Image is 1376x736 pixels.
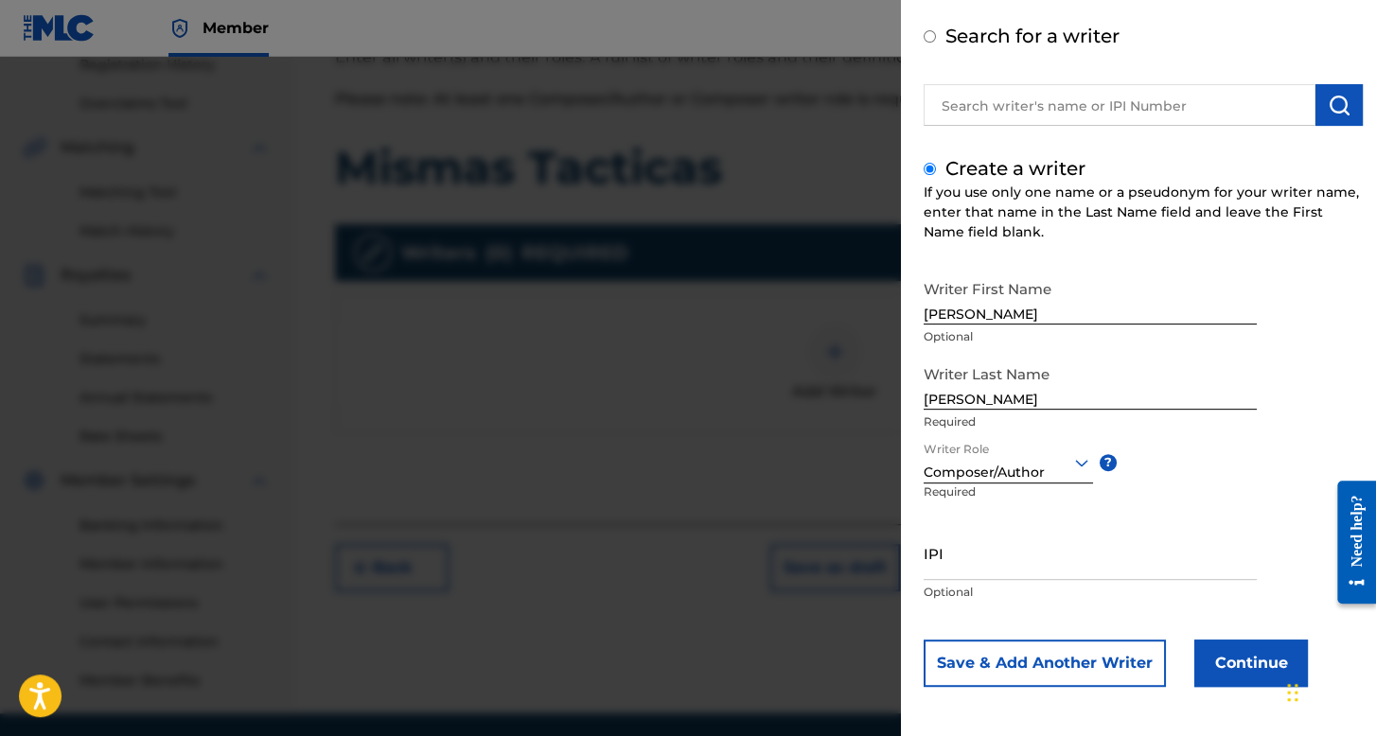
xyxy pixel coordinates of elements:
div: Arrastrar [1287,664,1298,721]
img: MLC Logo [23,14,96,42]
img: Search Works [1328,94,1350,116]
div: Widget de chat [1281,645,1376,736]
div: If you use only one name or a pseudonym for your writer name, enter that name in the Last Name fi... [924,183,1363,242]
button: Continue [1194,640,1308,687]
span: Member [203,17,269,39]
span: ? [1100,454,1117,471]
label: Create a writer [945,157,1085,180]
input: Search writer's name or IPI Number [924,84,1315,126]
iframe: Resource Center [1323,466,1376,619]
p: Required [924,413,1257,430]
button: Save & Add Another Writer [924,640,1166,687]
p: Required [924,483,988,526]
p: Optional [924,328,1257,345]
iframe: Chat Widget [1281,645,1376,736]
p: Optional [924,584,1257,601]
img: Top Rightsholder [168,17,191,40]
